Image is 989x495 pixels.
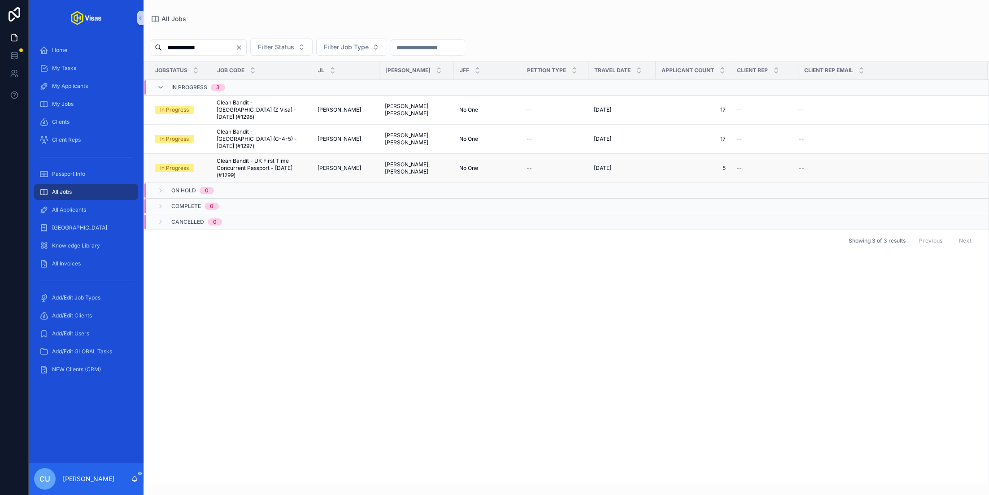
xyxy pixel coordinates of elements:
[34,202,138,218] a: All Applicants
[594,106,611,113] span: [DATE]
[171,203,201,210] span: Complete
[52,100,74,108] span: My Jobs
[52,118,70,126] span: Clients
[34,78,138,94] a: My Applicants
[318,165,361,172] span: [PERSON_NAME]
[324,43,369,52] span: Filter Job Type
[34,361,138,378] a: NEW Clients (CRM)
[799,165,977,172] a: --
[160,135,189,143] div: In Progress
[155,135,206,143] a: In Progress
[527,135,583,143] a: --
[736,106,793,113] a: --
[736,165,793,172] a: --
[213,218,217,226] div: 0
[34,132,138,148] a: Client Reps
[52,330,89,337] span: Add/Edit Users
[52,188,72,195] span: All Jobs
[34,220,138,236] a: [GEOGRAPHIC_DATA]
[171,218,204,226] span: Cancelled
[459,135,478,143] span: No One
[258,43,294,52] span: Filter Status
[217,99,307,121] a: Clean Bandit - [GEOGRAPHIC_DATA] (Z Visa) - [DATE] (#1298)
[385,67,431,74] span: [PERSON_NAME]
[318,106,361,113] span: [PERSON_NAME]
[217,128,307,150] span: Clean Bandit - [GEOGRAPHIC_DATA] (C-4-5) - [DATE] (#1297)
[804,67,853,74] span: Client Rep Email
[34,238,138,254] a: Knowledge Library
[155,106,206,114] a: In Progress
[799,106,977,113] a: --
[849,237,906,244] span: Showing 3 of 3 results
[171,84,207,91] span: In Progress
[161,14,186,23] span: All Jobs
[594,67,631,74] span: Travel Date
[799,135,804,143] span: --
[52,136,81,143] span: Client Reps
[736,135,742,143] span: --
[34,256,138,272] a: All Invoices
[318,135,374,143] a: [PERSON_NAME]
[52,170,85,178] span: Passport Info
[34,308,138,324] a: Add/Edit Clients
[34,166,138,182] a: Passport Info
[52,242,100,249] span: Knowledge Library
[52,82,88,90] span: My Applicants
[594,135,611,143] span: [DATE]
[385,132,449,146] a: [PERSON_NAME], [PERSON_NAME]
[151,14,186,23] a: All Jobs
[799,106,804,113] span: --
[160,106,189,114] div: In Progress
[318,135,361,143] span: [PERSON_NAME]
[160,164,189,172] div: In Progress
[736,165,742,172] span: --
[210,203,213,210] div: 0
[318,165,374,172] a: [PERSON_NAME]
[737,67,768,74] span: Client Rep
[34,96,138,112] a: My Jobs
[171,187,196,194] span: On Hold
[250,39,313,56] button: Select Button
[34,114,138,130] a: Clients
[52,65,76,72] span: My Tasks
[52,366,101,373] span: NEW Clients (CRM)
[661,165,726,172] a: 5
[217,157,307,179] a: Clean Bandit - UK First Time Concurrent Passport - [DATE] (#1299)
[459,165,478,172] span: No One
[29,36,144,389] div: scrollable content
[52,224,107,231] span: [GEOGRAPHIC_DATA]
[736,106,742,113] span: --
[34,60,138,76] a: My Tasks
[52,47,67,54] span: Home
[385,103,449,117] a: [PERSON_NAME], [PERSON_NAME]
[661,106,726,113] a: 17
[661,135,726,143] a: 17
[71,11,101,25] img: App logo
[34,326,138,342] a: Add/Edit Users
[594,165,611,172] span: [DATE]
[594,106,650,113] a: [DATE]
[527,106,532,113] span: --
[316,39,387,56] button: Select Button
[460,67,469,74] span: JFF
[155,164,206,172] a: In Progress
[34,290,138,306] a: Add/Edit Job Types
[594,135,650,143] a: [DATE]
[52,312,92,319] span: Add/Edit Clients
[527,106,583,113] a: --
[459,165,516,172] a: No One
[39,473,50,484] span: CU
[34,184,138,200] a: All Jobs
[385,161,449,175] a: [PERSON_NAME], [PERSON_NAME]
[459,106,478,113] span: No One
[318,106,374,113] a: [PERSON_NAME]
[52,294,100,301] span: Add/Edit Job Types
[527,165,532,172] span: --
[318,67,324,74] span: JL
